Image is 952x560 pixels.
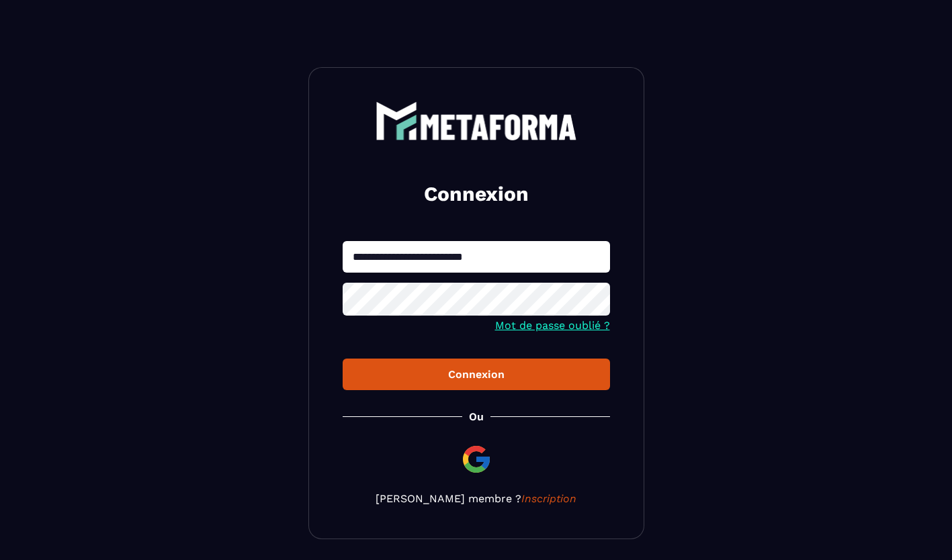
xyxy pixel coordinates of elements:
img: google [460,443,492,475]
p: [PERSON_NAME] membre ? [343,492,610,505]
a: Mot de passe oublié ? [495,319,610,332]
img: logo [376,101,577,140]
button: Connexion [343,359,610,390]
p: Ou [469,410,484,423]
a: logo [343,101,610,140]
div: Connexion [353,368,599,381]
h2: Connexion [359,181,594,207]
a: Inscription [521,492,576,505]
